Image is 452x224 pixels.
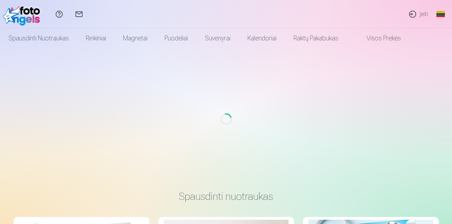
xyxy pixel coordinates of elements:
a: Puodeliai [156,28,196,48]
h3: Spausdinti nuotraukas [19,190,433,203]
a: Suvenyrai [196,28,239,48]
a: Rinkiniai [77,28,115,48]
a: Visos prekės [347,28,409,48]
a: Kalendoriai [239,28,285,48]
a: Raktų pakabukas [285,28,347,48]
img: /fa2 [3,3,44,26]
a: Magnetai [115,28,156,48]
